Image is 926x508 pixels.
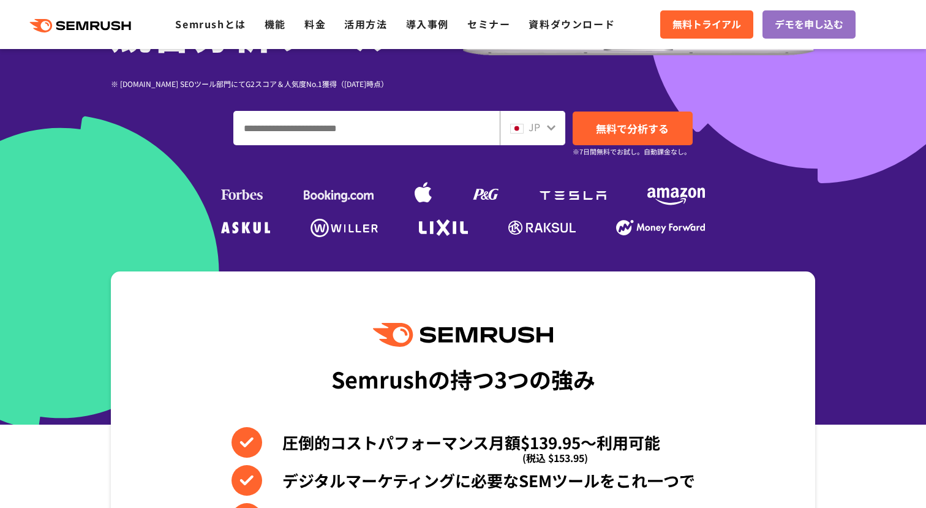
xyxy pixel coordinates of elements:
[344,17,387,31] a: 活用方法
[331,356,595,401] div: Semrushの持つ3つの強み
[234,112,499,145] input: ドメイン、キーワードまたはURLを入力してください
[231,427,695,458] li: 圧倒的コストパフォーマンス月額$139.95〜利用可能
[672,17,741,32] span: 無料トライアル
[529,17,615,31] a: 資料ダウンロード
[522,442,588,473] span: (税込 $153.95)
[573,146,691,157] small: ※7日間無料でお試し。自動課金なし。
[406,17,449,31] a: 導入事例
[231,465,695,496] li: デジタルマーケティングに必要なSEMツールをこれ一つで
[467,17,510,31] a: セミナー
[660,10,753,39] a: 無料トライアル
[175,17,246,31] a: Semrushとは
[265,17,286,31] a: 機能
[304,17,326,31] a: 料金
[529,119,540,134] span: JP
[373,323,553,347] img: Semrush
[596,121,669,136] span: 無料で分析する
[775,17,843,32] span: デモを申し込む
[111,78,463,89] div: ※ [DOMAIN_NAME] SEOツール部門にてG2スコア＆人気度No.1獲得（[DATE]時点）
[573,112,693,145] a: 無料で分析する
[762,10,856,39] a: デモを申し込む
